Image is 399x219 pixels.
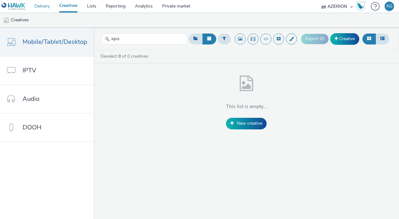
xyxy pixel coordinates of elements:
button: Export ID [301,34,329,44]
img: mobile [3,17,9,23]
a: Creative [330,33,359,44]
span: Audio [23,94,39,103]
a: Deselect of 0 creatives [100,53,151,59]
strong: 0 [118,53,121,59]
span: Mobile/Tablet/Desktop [23,37,87,46]
span: IPTV [23,66,36,75]
img: Hawk Academy [356,1,365,11]
a: New creative [226,118,267,129]
a: Hawk Academy [356,1,368,11]
button: Grid [362,34,376,44]
button: Table [376,34,389,44]
span: New creative [237,120,262,126]
div: AG [386,2,392,11]
input: Search... [102,34,187,44]
img: undefined Logo [2,3,26,10]
span: DOOH [23,123,41,132]
h4: This list is empty... [226,103,267,110]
